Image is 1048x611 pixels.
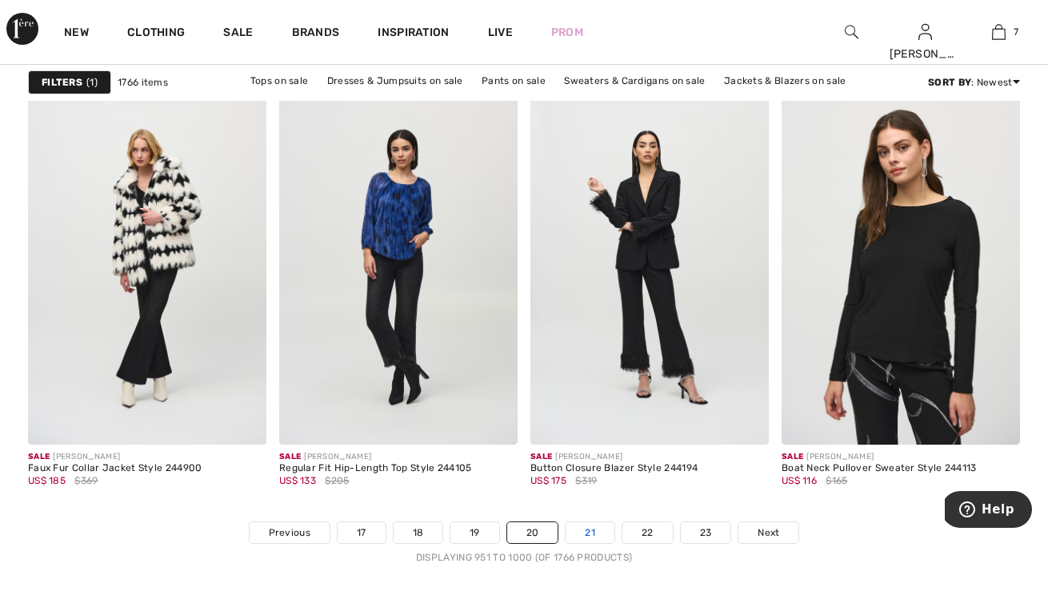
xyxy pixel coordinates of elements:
a: 17 [338,522,386,543]
span: Inspiration [378,26,449,42]
a: Clothing [127,26,185,42]
a: Tops on sale [242,70,317,91]
strong: Filters [42,75,82,90]
img: search the website [845,22,858,42]
span: US$ 133 [279,475,316,486]
img: Boat Neck Pullover Sweater Style 244113. Black [782,87,1020,445]
a: Sale [223,26,253,42]
iframe: Opens a widget where you can find more information [945,491,1032,531]
a: 7 [962,22,1034,42]
a: Previous [250,522,330,543]
strong: Sort By [928,77,971,88]
img: Faux Fur Collar Jacket Style 244900. Vanilla/Black [28,87,266,445]
span: Sale [782,452,803,461]
div: Displaying 951 to 1000 (of 1766 products) [28,550,1020,565]
a: Live [488,24,513,41]
span: Sale [530,452,552,461]
span: US$ 175 [530,475,566,486]
span: Sale [279,452,301,461]
a: Brands [292,26,340,42]
img: Regular Fit Hip-Length Top Style 244105. ROYAL SAPPHIRE/MULTI [279,87,518,445]
span: $165 [826,473,847,488]
div: [PERSON_NAME] [279,451,472,463]
a: 23 [681,522,731,543]
div: Regular Fit Hip-Length Top Style 244105 [279,463,472,474]
span: $205 [325,473,349,488]
span: 7 [1014,25,1018,39]
a: Pants on sale [474,70,554,91]
div: : Newest [928,75,1020,90]
span: Next [758,525,779,540]
div: Button Closure Blazer Style 244194 [530,463,698,474]
img: 1ère Avenue [6,13,38,45]
a: Sweaters & Cardigans on sale [556,70,713,91]
div: [PERSON_NAME] [782,451,977,463]
img: My Bag [992,22,1006,42]
span: $369 [74,473,98,488]
a: Skirts on sale [455,91,534,112]
img: My Info [918,22,932,42]
div: Faux Fur Collar Jacket Style 244900 [28,463,202,474]
a: Dresses & Jumpsuits on sale [319,70,471,91]
span: 1 [86,75,98,90]
span: Previous [269,525,310,540]
div: [PERSON_NAME] [890,46,962,62]
a: 19 [450,522,499,543]
span: 1766 items [118,75,168,90]
a: Jackets & Blazers on sale [716,70,854,91]
img: Button Closure Blazer Style 244194. Black [530,87,769,445]
div: Boat Neck Pullover Sweater Style 244113 [782,463,977,474]
a: Sign In [918,24,932,39]
a: 18 [394,522,443,543]
a: 21 [566,522,614,543]
a: New [64,26,89,42]
div: [PERSON_NAME] [28,451,202,463]
span: US$ 185 [28,475,66,486]
div: [PERSON_NAME] [530,451,698,463]
nav: Page navigation [28,521,1020,565]
a: Outerwear on sale [538,91,641,112]
a: 20 [507,522,558,543]
a: Next [738,522,798,543]
a: Prom [551,24,583,41]
a: 22 [622,522,673,543]
span: US$ 116 [782,475,817,486]
span: Sale [28,452,50,461]
span: $319 [575,473,597,488]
